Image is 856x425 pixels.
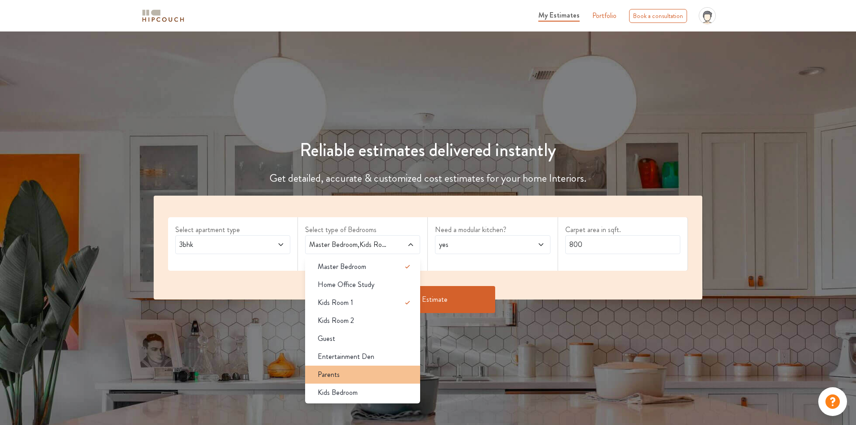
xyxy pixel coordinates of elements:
a: Portfolio [592,10,616,21]
label: Need a modular kitchen? [435,224,550,235]
label: Select type of Bedrooms [305,224,420,235]
div: select 1 more room(s) [305,254,420,264]
h4: Get detailed, accurate & customized cost estimates for your home Interiors. [148,172,708,185]
span: Kids Room 1 [318,297,353,308]
span: Entertainment Den [318,351,374,362]
span: Kids Bedroom [318,387,358,398]
span: Kids Room 2 [318,315,354,326]
span: yes [437,239,518,250]
span: logo-horizontal.svg [141,6,186,26]
span: 3bhk [177,239,258,250]
label: Select apartment type [175,224,290,235]
span: Master Bedroom [318,261,366,272]
span: Home Office Study [318,279,374,290]
span: Parents [318,369,340,380]
img: logo-horizontal.svg [141,8,186,24]
span: My Estimates [538,10,580,20]
span: Master Bedroom,Kids Room 1 [307,239,388,250]
span: Guest [318,333,335,344]
button: Get Estimate [360,286,495,313]
input: Enter area sqft [565,235,680,254]
div: Book a consultation [629,9,687,23]
label: Carpet area in sqft. [565,224,680,235]
h1: Reliable estimates delivered instantly [148,139,708,161]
